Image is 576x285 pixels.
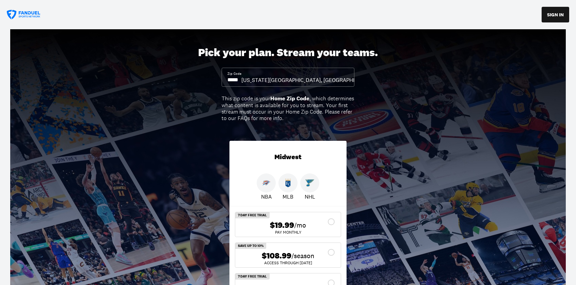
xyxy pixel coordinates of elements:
span: $19.99 [270,220,294,230]
span: /mo [294,220,306,230]
b: Home Zip Code [270,95,309,102]
div: Midwest [229,141,347,173]
div: [US_STATE][GEOGRAPHIC_DATA], [GEOGRAPHIC_DATA] [241,76,375,84]
img: Thunder [262,179,271,187]
p: MLB [283,192,293,201]
button: SIGN IN [542,7,569,22]
div: This zip code is your , which determines what content is available for you to stream. Your first ... [222,95,354,121]
p: NBA [261,192,272,201]
div: Zip Code [227,71,241,76]
div: Pay Monthly [241,230,335,234]
p: NHL [305,192,315,201]
div: 7 Day Free Trial [235,212,270,218]
div: 7 Day Free Trial [235,273,270,280]
span: /season [291,251,314,261]
span: $108.99 [262,251,291,261]
img: Royals [284,179,292,187]
img: Blues [305,179,314,187]
div: Pick your plan. Stream your teams. [198,46,378,59]
div: Save Up To 10% [235,243,266,249]
div: ACCESS THROUGH [DATE] [241,261,335,265]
